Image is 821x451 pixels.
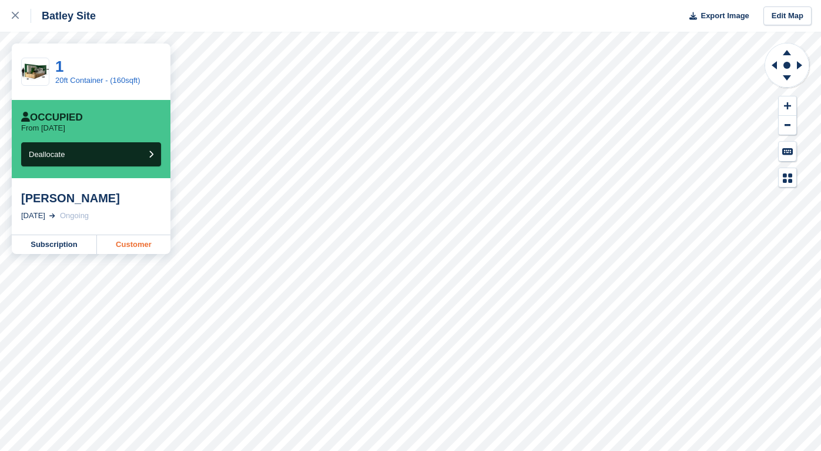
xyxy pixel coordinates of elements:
button: Zoom In [779,96,796,116]
button: Keyboard Shortcuts [779,142,796,161]
div: [DATE] [21,210,45,222]
a: 1 [55,58,63,75]
span: Deallocate [29,150,65,159]
a: Customer [97,235,170,254]
a: Subscription [12,235,97,254]
button: Zoom Out [779,116,796,135]
button: Map Legend [779,168,796,188]
img: arrow-right-light-icn-cde0832a797a2874e46488d9cf13f60e5c3a73dbe684e267c42b8395dfbc2abf.svg [49,213,55,218]
p: From [DATE] [21,123,65,133]
a: Edit Map [763,6,812,26]
button: Export Image [682,6,749,26]
a: 20ft Container - (160sqft) [55,76,140,85]
div: Ongoing [60,210,89,222]
span: Export Image [701,10,749,22]
div: [PERSON_NAME] [21,191,161,205]
button: Deallocate [21,142,161,166]
div: Batley Site [31,9,96,23]
div: Occupied [21,112,83,123]
img: MakinStorage_V001.png [22,64,49,79]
